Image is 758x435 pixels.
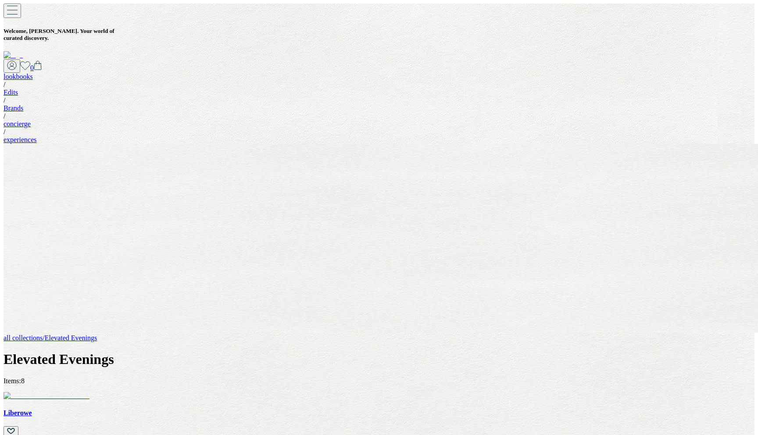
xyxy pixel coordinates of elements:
[30,64,34,71] span: 0
[45,334,97,342] span: Elevated Evenings
[4,128,754,136] div: /
[4,136,37,143] a: experiences
[4,89,18,96] a: Edits
[4,120,31,128] a: concierge
[4,28,754,42] h5: Welcome, [PERSON_NAME] . Your world of curated discovery.
[4,392,89,400] img: IVORY PEPLUM JACKET
[4,81,754,89] div: /
[43,334,44,342] span: /
[4,104,23,112] a: Brands
[4,334,43,342] a: all collections
[4,96,754,104] div: /
[4,73,33,80] a: lookbooks
[30,64,42,71] a: 0
[4,51,23,59] img: logo
[4,409,754,417] h4: Liberowe
[4,352,754,368] h1: Elevated Evenings
[4,112,754,120] div: /
[43,334,97,342] a: /Elevated Evenings
[4,377,754,385] p: Items: 8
